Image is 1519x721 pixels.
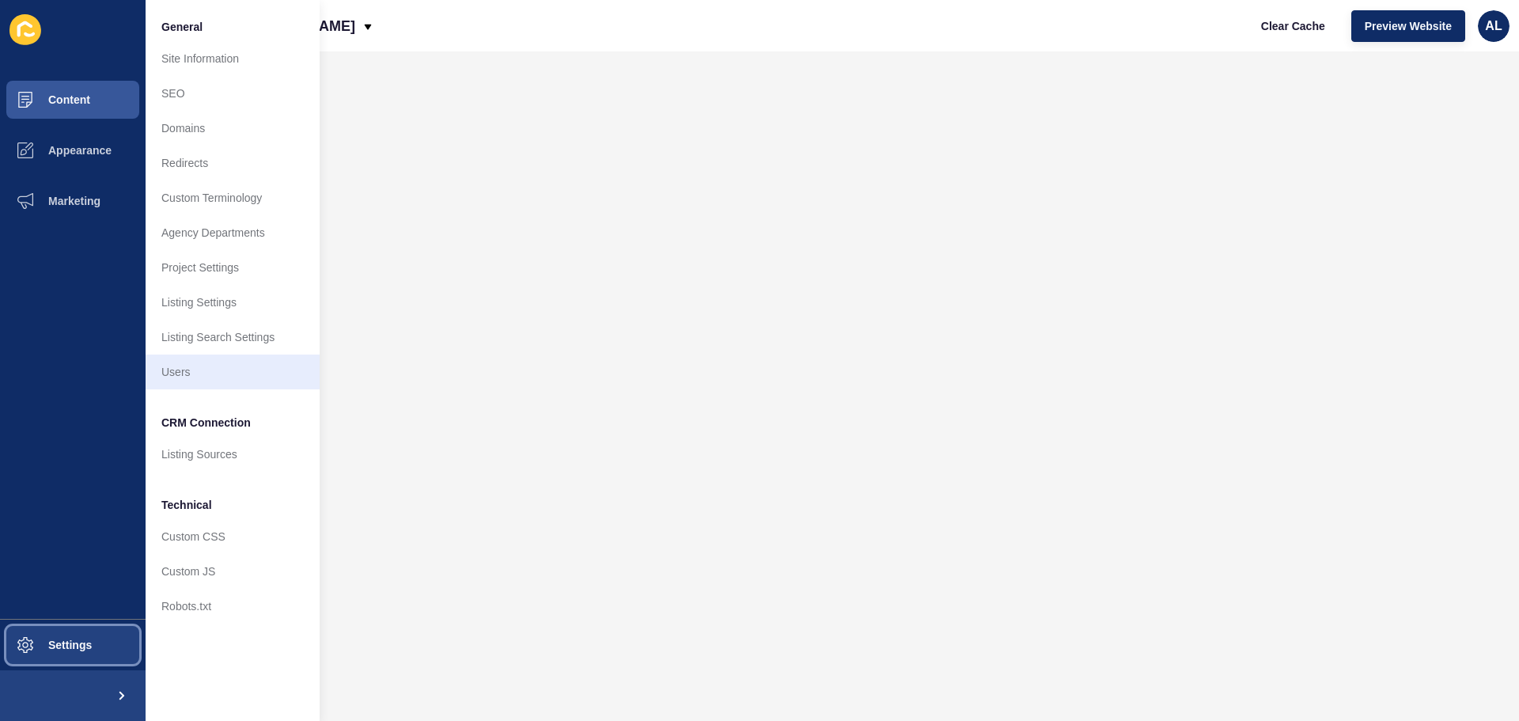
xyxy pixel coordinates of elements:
a: Robots.txt [146,589,320,624]
a: Custom CSS [146,519,320,554]
button: Clear Cache [1248,10,1339,42]
span: AL [1485,18,1502,34]
button: Preview Website [1351,10,1465,42]
a: Custom JS [146,554,320,589]
span: General [161,19,203,35]
span: Preview Website [1365,18,1452,34]
a: Listing Settings [146,285,320,320]
a: Redirects [146,146,320,180]
a: Site Information [146,41,320,76]
a: Agency Departments [146,215,320,250]
a: SEO [146,76,320,111]
span: Technical [161,497,212,513]
span: CRM Connection [161,415,251,431]
a: Listing Sources [146,437,320,472]
a: Custom Terminology [146,180,320,215]
a: Listing Search Settings [146,320,320,355]
a: Users [146,355,320,389]
a: Project Settings [146,250,320,285]
span: Clear Cache [1261,18,1325,34]
a: Domains [146,111,320,146]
